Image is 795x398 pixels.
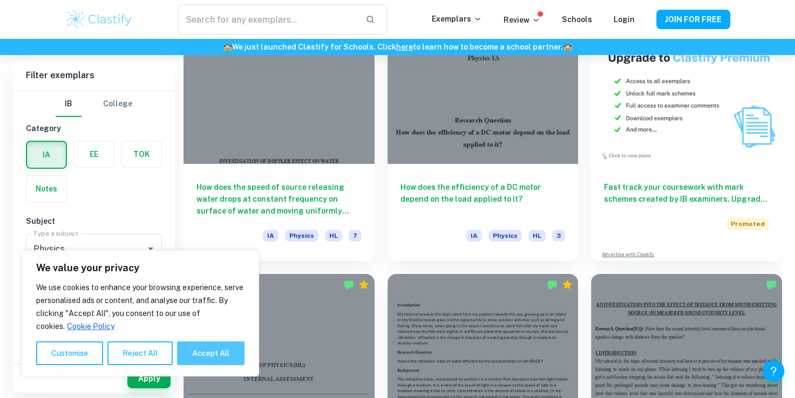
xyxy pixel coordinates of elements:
a: How does the speed of source releasing water drops at constant frequency on surface of water and ... [184,21,375,261]
a: Schools [562,15,592,24]
p: Review [504,14,540,26]
label: Type a subject [33,229,78,238]
img: Thumbnail [591,21,782,164]
span: Physics [488,230,522,242]
button: IB [56,91,81,117]
img: Marked [343,279,354,290]
span: IA [263,230,278,242]
button: JOIN FOR FREE [656,10,730,29]
button: EE [74,141,114,167]
p: Exemplars [432,13,482,25]
button: Reject All [107,341,173,365]
button: Help and Feedback [763,360,784,382]
h6: Filter exemplars [13,60,175,91]
input: Search for any exemplars... [178,4,356,35]
img: Clastify logo [65,9,134,30]
button: Apply [127,369,171,388]
h6: Category [26,122,162,134]
button: TOK [121,141,161,167]
span: 3 [552,230,565,242]
a: How does the efficiency of a DC motor depend on the load applied to it?IAPhysicsHL3 [388,21,579,261]
div: Premium [358,279,369,290]
span: Physics [285,230,318,242]
a: Advertise with Clastify [602,251,654,258]
span: HL [528,230,546,242]
button: Accept All [177,341,244,365]
img: Marked [547,279,558,290]
h6: How does the efficiency of a DC motor depend on the load applied to it? [400,181,566,217]
button: Open [143,241,158,256]
h6: Subject [26,215,162,227]
button: College [103,91,132,117]
span: HL [325,230,342,242]
div: Filter type choice [56,91,132,117]
span: Promoted [726,218,769,230]
span: 🏫 [563,43,572,51]
span: 7 [349,230,362,242]
h6: How does the speed of source releasing water drops at constant frequency on surface of water and ... [196,181,362,217]
h6: Fast track your coursework with mark schemes created by IB examiners. Upgrade now [604,181,769,205]
img: Marked [766,279,777,290]
div: We value your privacy [22,250,259,376]
h6: We just launched Clastify for Schools. Click to learn how to become a school partner. [2,41,793,53]
button: Notes [26,176,66,202]
a: here [396,43,413,51]
span: IA [466,230,482,242]
button: IA [27,142,66,168]
a: Login [614,15,635,24]
span: 🏫 [223,43,232,51]
p: We use cookies to enhance your browsing experience, serve personalised ads or content, and analys... [36,281,244,333]
a: Cookie Policy [66,321,115,331]
button: Customise [36,341,103,365]
div: Premium [562,279,573,290]
p: We value your privacy [36,262,244,275]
